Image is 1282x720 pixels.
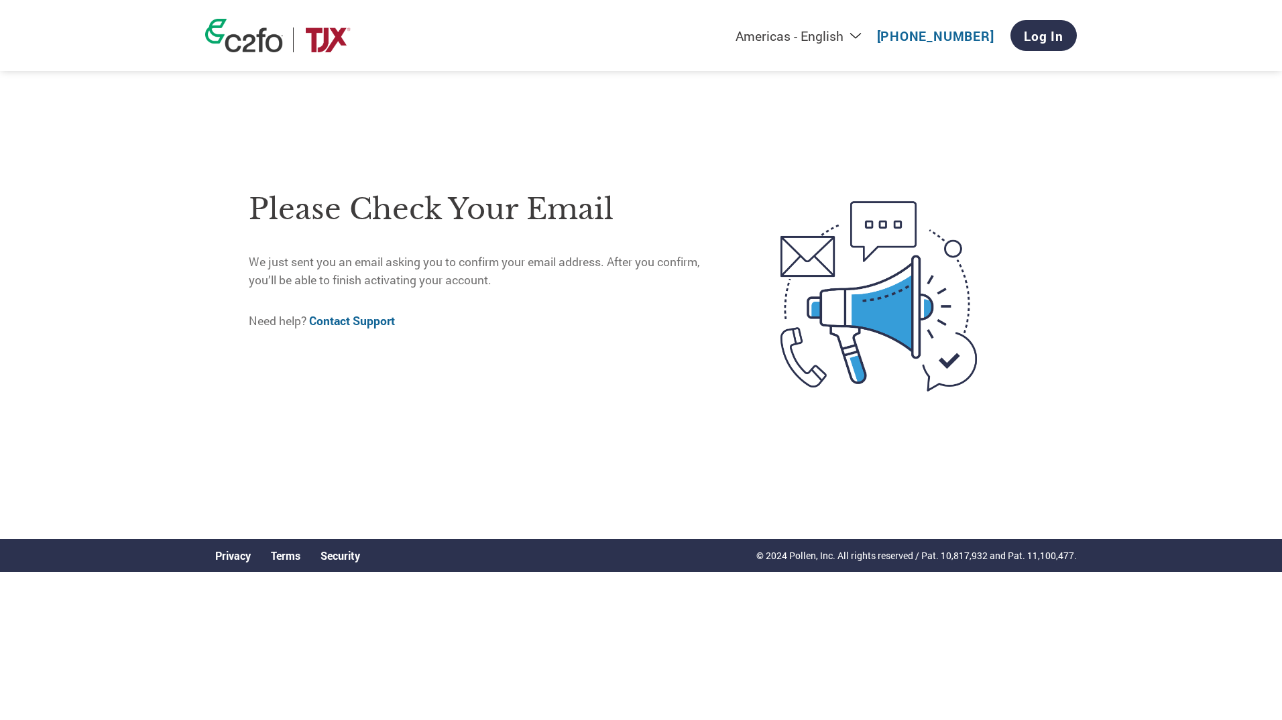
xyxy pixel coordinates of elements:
[271,548,300,562] a: Terms
[1010,20,1077,51] a: Log In
[320,548,360,562] a: Security
[249,188,724,231] h1: Please check your email
[304,27,352,52] img: TJX
[215,548,251,562] a: Privacy
[724,177,1033,416] img: open-email
[249,253,724,289] p: We just sent you an email asking you to confirm your email address. After you confirm, you’ll be ...
[249,312,724,330] p: Need help?
[756,548,1077,562] p: © 2024 Pollen, Inc. All rights reserved / Pat. 10,817,932 and Pat. 11,100,477.
[205,19,283,52] img: c2fo logo
[309,313,395,328] a: Contact Support
[877,27,994,44] a: [PHONE_NUMBER]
